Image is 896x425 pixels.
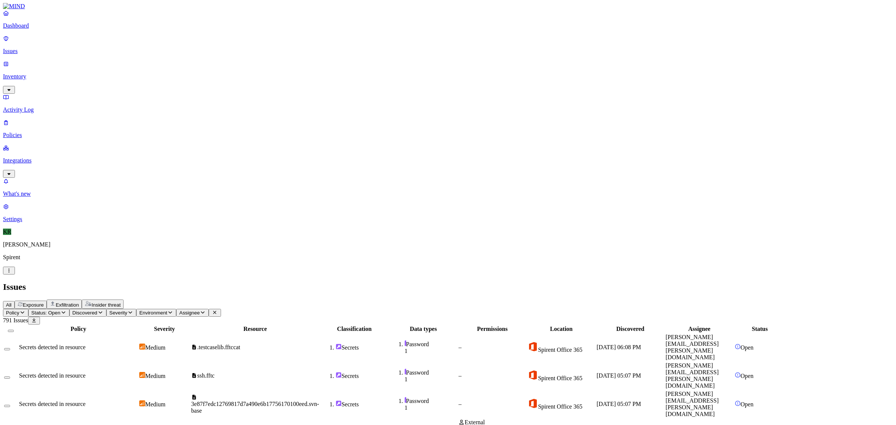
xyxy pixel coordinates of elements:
[666,391,719,417] span: [PERSON_NAME][EMAIL_ADDRESS][PERSON_NAME][DOMAIN_NAME]
[336,344,388,351] div: Secrets
[3,282,893,292] h2: Issues
[458,401,461,407] span: –
[197,344,240,350] span: .testcaselib.fftccat
[19,401,85,407] span: Secrets detected in resource
[179,310,200,316] span: Assignee
[197,372,214,379] span: ssh.fftc
[3,241,893,248] p: [PERSON_NAME]
[405,340,457,348] div: Password
[735,344,741,350] img: status-open
[597,326,664,332] div: Discovered
[139,344,145,350] img: severity-medium
[405,340,406,346] img: secret-line
[405,397,457,404] div: Password
[139,372,145,378] img: severity-medium
[3,119,893,139] a: Policies
[390,326,457,332] div: Data types
[741,373,754,379] span: Open
[145,344,165,351] span: Medium
[145,401,165,407] span: Medium
[6,310,19,316] span: Policy
[3,229,11,235] span: KR
[109,310,127,316] span: Severity
[3,61,893,93] a: Inventory
[405,376,457,383] div: 1
[458,326,526,332] div: Permissions
[538,347,582,353] span: Spirent Office 365
[321,326,388,332] div: Classification
[3,317,28,323] span: 791 Issues
[528,326,595,332] div: Location
[538,403,582,410] span: Spirent Office 365
[3,132,893,139] p: Policies
[666,334,719,360] span: [PERSON_NAME][EMAIL_ADDRESS][PERSON_NAME][DOMAIN_NAME]
[405,348,457,354] div: 1
[336,400,388,408] div: Secrets
[3,3,25,10] img: MIND
[4,376,10,379] button: Select row
[666,326,733,332] div: Assignee
[3,3,893,10] a: MIND
[19,344,85,350] span: Secrets detected in resource
[405,397,406,403] img: secret-line
[4,405,10,407] button: Select row
[735,400,741,406] img: status-open
[191,401,319,414] span: 3e87f7edc12769817d7a490e6b17756170100eed.svn-base
[528,370,538,380] img: office-365
[528,398,538,409] img: office-365
[538,375,582,381] span: Spirent Office 365
[3,157,893,164] p: Integrations
[6,302,12,308] span: All
[3,216,893,223] p: Settings
[597,401,641,407] span: [DATE] 05:07 PM
[735,326,785,332] div: Status
[528,341,538,352] img: office-365
[3,203,893,223] a: Settings
[3,22,893,29] p: Dashboard
[405,369,457,376] div: Password
[666,362,719,389] span: [PERSON_NAME][EMAIL_ADDRESS][PERSON_NAME][DOMAIN_NAME]
[3,106,893,113] p: Activity Log
[3,145,893,177] a: Integrations
[23,302,44,308] span: Exposure
[458,344,461,350] span: –
[139,326,190,332] div: Severity
[3,10,893,29] a: Dashboard
[405,404,457,411] div: 1
[336,372,342,378] img: secret
[336,344,342,350] img: secret
[405,369,406,375] img: secret-line
[4,348,10,350] button: Select row
[3,73,893,80] p: Inventory
[139,400,145,406] img: severity-medium
[19,326,138,332] div: Policy
[741,401,754,407] span: Open
[3,190,893,197] p: What's new
[3,254,893,261] p: Spirent
[741,344,754,351] span: Open
[336,372,388,379] div: Secrets
[458,372,461,379] span: –
[597,372,641,379] span: [DATE] 05:07 PM
[336,400,342,406] img: secret
[19,372,85,379] span: Secrets detected in resource
[3,94,893,113] a: Activity Log
[735,372,741,378] img: status-open
[31,310,60,316] span: Status: Open
[72,310,97,316] span: Discovered
[3,35,893,55] a: Issues
[56,302,79,308] span: Exfiltration
[8,330,14,332] button: Select all
[191,326,319,332] div: Resource
[139,310,167,316] span: Environment
[3,48,893,55] p: Issues
[145,373,165,379] span: Medium
[597,344,641,350] span: [DATE] 06:08 PM
[91,302,121,308] span: Insider threat
[3,178,893,197] a: What's new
